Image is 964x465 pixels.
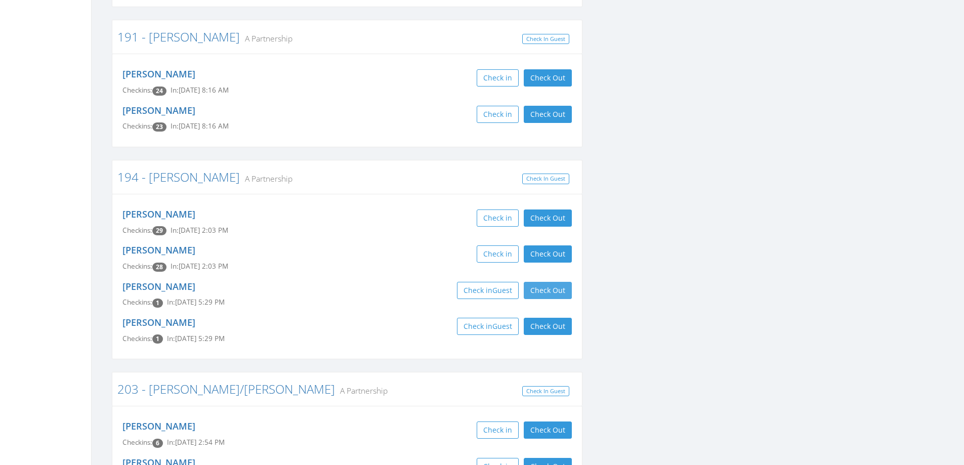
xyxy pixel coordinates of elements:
button: Check Out [524,245,572,263]
span: Checkins: [122,438,152,447]
span: In: [DATE] 2:03 PM [171,262,228,271]
button: Check inGuest [457,318,519,335]
span: Checkin count [152,226,166,235]
button: Check Out [524,282,572,299]
a: [PERSON_NAME] [122,316,195,328]
a: [PERSON_NAME] [122,68,195,80]
a: 194 - [PERSON_NAME] [117,168,240,185]
small: A Partnership [240,173,292,184]
a: [PERSON_NAME] [122,244,195,256]
span: Checkin count [152,299,163,308]
span: Checkins: [122,86,152,95]
span: In: [DATE] 8:16 AM [171,121,229,131]
a: 191 - [PERSON_NAME] [117,28,240,45]
button: Check in [477,245,519,263]
button: Check Out [524,209,572,227]
span: Checkins: [122,121,152,131]
span: Checkins: [122,226,152,235]
a: [PERSON_NAME] [122,420,195,432]
span: Guest [492,321,512,331]
button: Check in [477,69,519,87]
span: In: [DATE] 8:16 AM [171,86,229,95]
button: Check Out [524,318,572,335]
small: A Partnership [240,33,292,44]
span: In: [DATE] 5:29 PM [167,298,225,307]
a: [PERSON_NAME] [122,104,195,116]
a: [PERSON_NAME] [122,280,195,292]
button: Check Out [524,106,572,123]
span: Checkins: [122,334,152,343]
span: In: [DATE] 2:54 PM [167,438,225,447]
span: Guest [492,285,512,295]
button: Check Out [524,421,572,439]
small: A Partnership [335,385,388,396]
button: Check in [477,421,519,439]
button: Check inGuest [457,282,519,299]
a: 203 - [PERSON_NAME]/[PERSON_NAME] [117,381,335,397]
span: Checkin count [152,263,166,272]
span: In: [DATE] 2:03 PM [171,226,228,235]
span: Checkin count [152,439,163,448]
button: Check in [477,106,519,123]
a: [PERSON_NAME] [122,208,195,220]
span: Checkin count [152,334,163,344]
span: Checkin count [152,122,166,132]
button: Check Out [524,69,572,87]
span: In: [DATE] 5:29 PM [167,334,225,343]
span: Checkins: [122,298,152,307]
span: Checkins: [122,262,152,271]
span: Checkin count [152,87,166,96]
button: Check in [477,209,519,227]
a: Check In Guest [522,34,569,45]
a: Check In Guest [522,174,569,184]
a: Check In Guest [522,386,569,397]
